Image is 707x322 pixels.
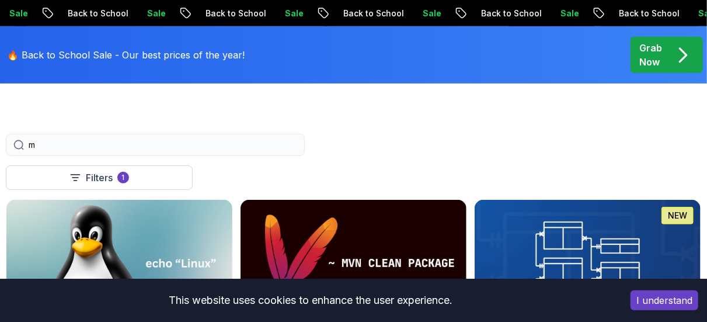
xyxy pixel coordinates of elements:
p: Back to School [195,8,274,19]
p: Back to School [333,8,412,19]
p: Back to School [471,8,550,19]
p: Sale [412,8,450,19]
p: Sale [550,8,587,19]
p: 1 [122,173,125,182]
p: Sale [274,8,312,19]
p: NEW [668,210,687,221]
p: Filters [86,171,113,185]
button: Accept cookies [631,290,698,310]
button: Filters1 [6,165,193,190]
p: Grab Now [639,41,662,69]
p: Back to School [57,8,137,19]
p: Back to School [608,8,688,19]
p: 🔥 Back to School Sale - Our best prices of the year! [7,48,245,62]
input: Search Java, React, Spring boot ... [29,139,297,151]
p: Sale [137,8,174,19]
div: This website uses cookies to enhance the user experience. [9,288,613,313]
